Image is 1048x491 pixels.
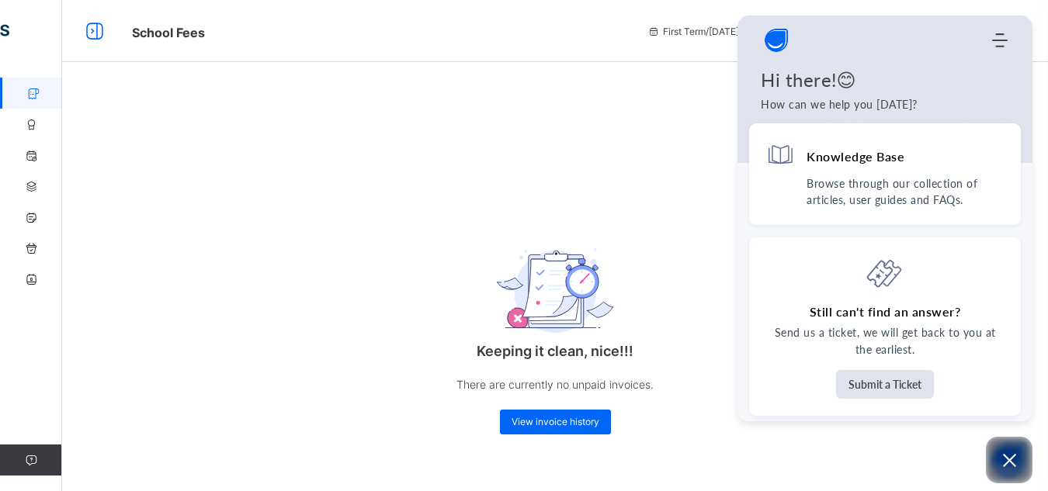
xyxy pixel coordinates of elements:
p: Browse through our collection of articles, user guides and FAQs. [807,175,1004,208]
span: View invoice history [512,416,599,427]
img: logo [761,25,792,56]
h4: Knowledge Base [807,148,904,164]
p: How can we help you today? [761,96,1009,113]
div: Modules Menu [990,33,1009,48]
div: Knowledge BaseBrowse through our collection of articles, user guides and FAQs. [749,123,1021,225]
span: Company logo [761,25,792,56]
h1: Hi there!😊 [761,68,1009,92]
h4: Still can't find an answer? [810,303,961,320]
p: There are currently no unpaid invoices. [400,375,710,394]
img: empty_exam.25ac31c7e64bfa8fcc0a6b068b22d071.svg [497,248,613,333]
p: Send us a ticket, we will get back to you at the earliest. [766,324,1004,358]
button: Open asap [986,437,1032,483]
div: Keeping it clean, nice!!! [400,206,710,450]
p: Keeping it clean, nice!!! [400,343,710,359]
button: Submit a Ticket [836,370,934,399]
span: School Fees [132,25,205,40]
span: session/term information [647,26,774,37]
